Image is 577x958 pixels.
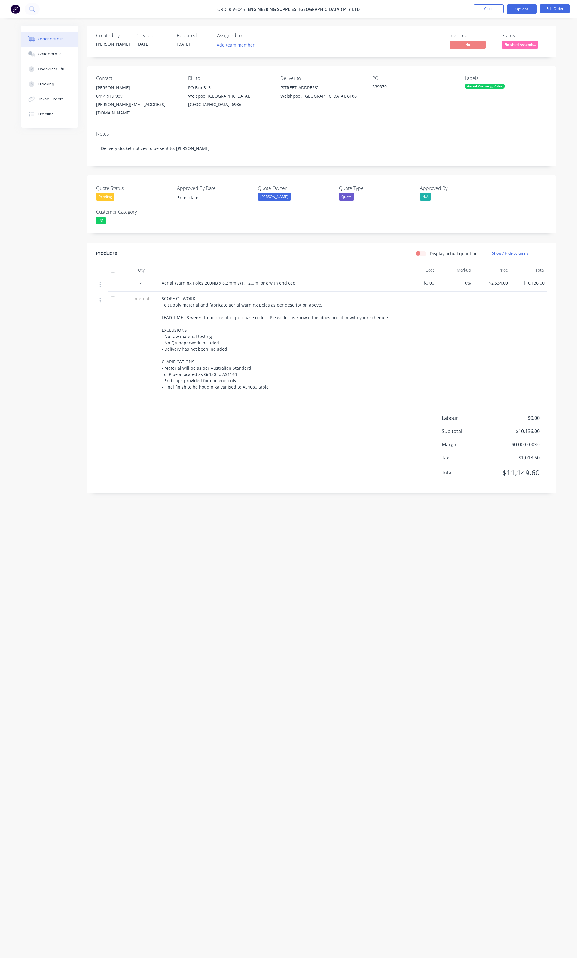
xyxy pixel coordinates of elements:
[177,33,210,38] div: Required
[214,41,258,49] button: Add team member
[136,33,169,38] div: Created
[126,295,157,302] span: Internal
[400,264,437,276] div: Cost
[339,185,414,192] label: Quote Type
[465,75,547,81] div: Labels
[177,185,252,192] label: Approved By Date
[372,75,455,81] div: PO
[540,4,570,13] button: Edit Order
[21,62,78,77] button: Checklists 0/0
[217,33,277,38] div: Assigned to
[140,280,142,286] span: 4
[450,33,495,38] div: Invoiced
[11,5,20,14] img: Factory
[96,75,179,81] div: Contact
[437,264,474,276] div: Markup
[96,84,179,117] div: [PERSON_NAME]0414 919 909[PERSON_NAME][EMAIL_ADDRESS][DOMAIN_NAME]
[495,454,540,461] span: $1,013.60
[188,84,270,92] div: PO Box 313
[21,32,78,47] button: Order details
[38,81,54,87] div: Tracking
[96,131,547,137] div: Notes
[38,51,62,57] div: Collaborate
[38,66,64,72] div: Checklists 0/0
[96,33,129,38] div: Created by
[442,414,495,422] span: Labour
[96,250,117,257] div: Products
[188,75,270,81] div: Bill to
[21,47,78,62] button: Collaborate
[473,264,510,276] div: Price
[439,280,471,286] span: 0%
[442,428,495,435] span: Sub total
[495,414,540,422] span: $0.00
[476,280,508,286] span: $2,534.00
[188,84,270,109] div: PO Box 313Welspool [GEOGRAPHIC_DATA], [GEOGRAPHIC_DATA], 6986
[502,41,538,48] span: Finished Assemb...
[38,111,54,117] div: Timeline
[420,185,495,192] label: Approved By
[162,296,389,390] span: SCOPE OF WORK To supply material and fabricate aerial warning poles as per description above. LEA...
[21,77,78,92] button: Tracking
[258,193,291,201] div: [PERSON_NAME]
[248,6,360,12] span: Engineering Supplies ([GEOGRAPHIC_DATA]) Pty Ltd
[96,92,179,100] div: 0414 919 909
[502,41,538,50] button: Finished Assemb...
[123,264,159,276] div: Qty
[96,84,179,92] div: [PERSON_NAME]
[136,41,150,47] span: [DATE]
[96,139,547,157] div: Delivery docket notices to be sent to: [PERSON_NAME]
[96,41,129,47] div: [PERSON_NAME]
[162,280,295,286] span: Aerial Warning Poles 200NB x 8.2mm WT, 12.0m long with end cap
[96,217,106,224] div: PD
[495,428,540,435] span: $10,136.00
[38,36,63,42] div: Order details
[430,250,480,257] label: Display actual quantities
[495,467,540,478] span: $11,149.60
[173,193,248,202] input: Enter date
[442,454,495,461] span: Tax
[450,41,486,48] span: No
[258,185,333,192] label: Quote Owner
[21,107,78,122] button: Timeline
[372,84,447,92] div: 339870
[420,193,431,201] div: N/A
[339,193,354,201] div: Quote
[465,84,505,89] div: Aerial Warning Poles
[487,249,533,258] button: Show / Hide columns
[280,75,363,81] div: Deliver to
[510,264,547,276] div: Total
[502,33,547,38] div: Status
[188,92,270,109] div: Welspool [GEOGRAPHIC_DATA], [GEOGRAPHIC_DATA], 6986
[96,193,114,201] div: Pending
[495,441,540,448] span: $0.00 ( 0.00 %)
[96,185,171,192] label: Quote Status
[442,441,495,448] span: Margin
[177,41,190,47] span: [DATE]
[280,84,363,92] div: [STREET_ADDRESS]
[507,4,537,14] button: Options
[402,280,434,286] span: $0.00
[217,41,258,49] button: Add team member
[280,84,363,103] div: [STREET_ADDRESS]Welshpool, [GEOGRAPHIC_DATA], 6106
[474,4,504,13] button: Close
[280,92,363,100] div: Welshpool, [GEOGRAPHIC_DATA], 6106
[442,469,495,476] span: Total
[96,208,171,215] label: Customer Category
[96,100,179,117] div: [PERSON_NAME][EMAIL_ADDRESS][DOMAIN_NAME]
[513,280,545,286] span: $10,136.00
[217,6,248,12] span: Order #6045 -
[38,96,64,102] div: Linked Orders
[21,92,78,107] button: Linked Orders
